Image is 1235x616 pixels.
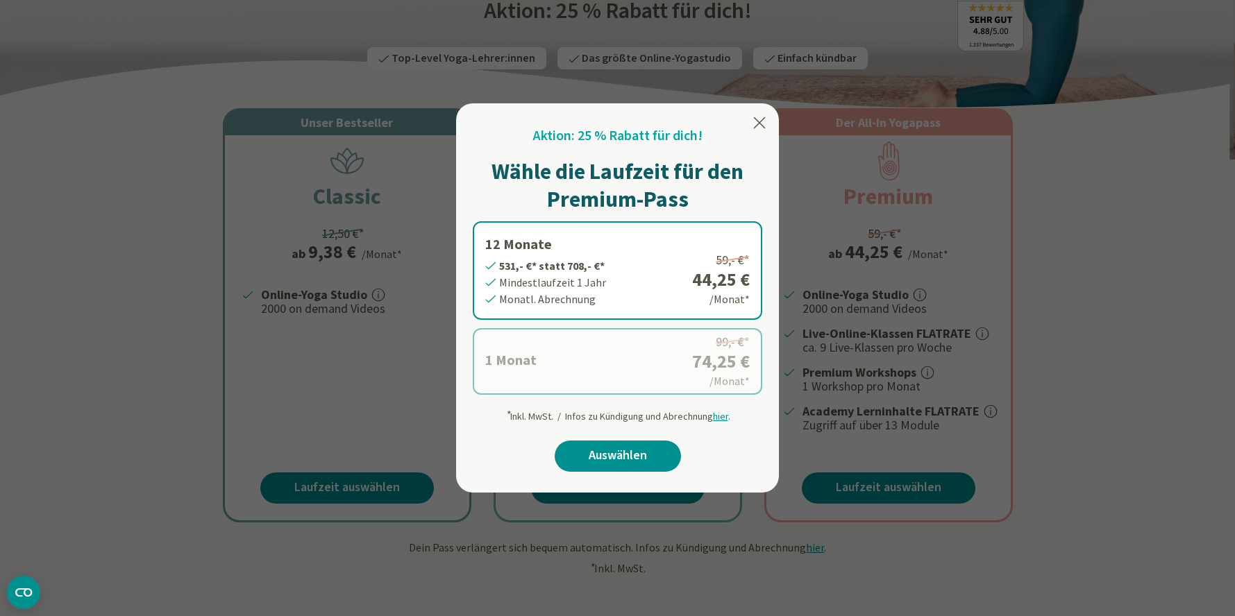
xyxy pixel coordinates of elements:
h2: Aktion: 25 % Rabatt für dich! [533,126,703,146]
span: hier [713,410,728,422]
h1: Wähle die Laufzeit für den Premium-Pass [473,157,762,213]
button: CMP-Widget öffnen [7,576,40,609]
div: Inkl. MwSt. / Infos zu Kündigung und Abrechnung . [505,403,730,424]
a: Auswählen [555,440,681,472]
